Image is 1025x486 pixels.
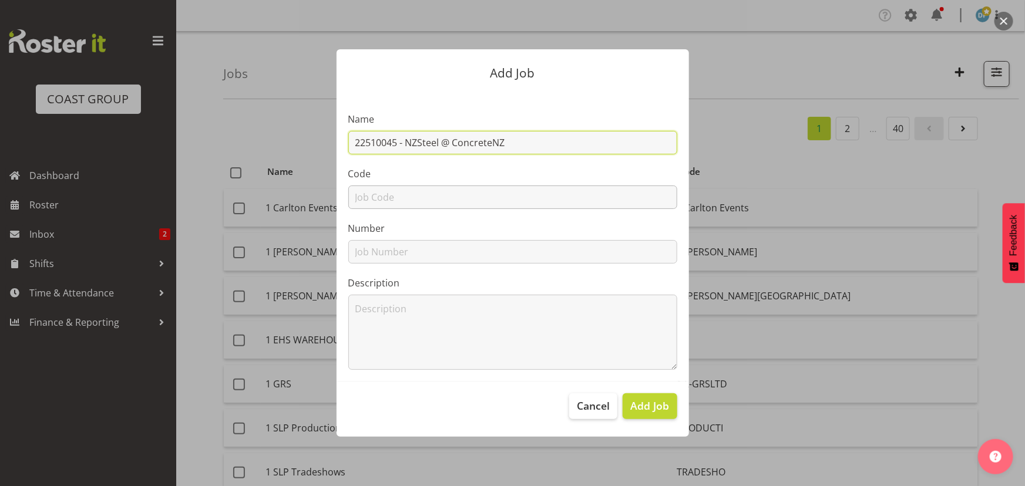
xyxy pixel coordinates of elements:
button: Add Job [623,393,677,419]
label: Code [348,167,677,181]
label: Number [348,221,677,235]
input: Job Number [348,240,677,264]
span: Cancel [577,398,610,413]
img: help-xxl-2.png [990,451,1002,463]
button: Feedback - Show survey [1003,203,1025,283]
span: Feedback [1009,215,1019,256]
label: Description [348,276,677,290]
button: Cancel [569,393,617,419]
span: Add Job [630,398,669,413]
input: Job Name [348,131,677,154]
input: Job Code [348,185,677,209]
p: Add Job [348,67,677,79]
label: Name [348,112,677,126]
